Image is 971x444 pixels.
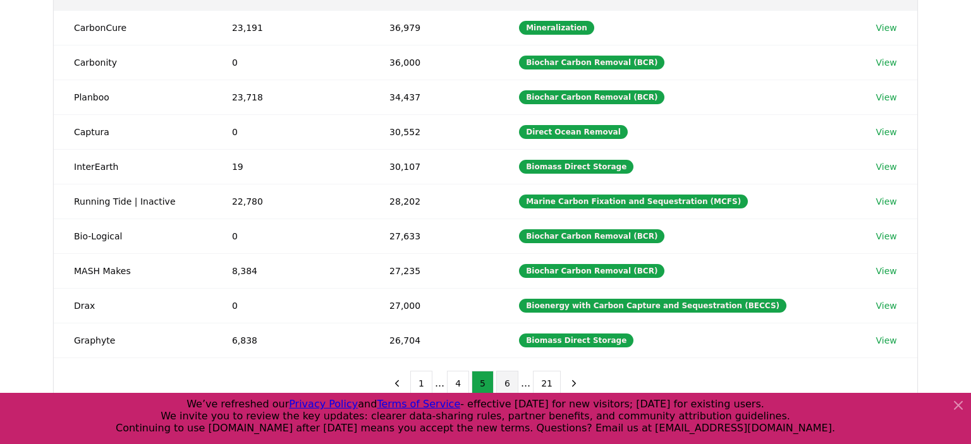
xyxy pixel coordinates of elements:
[369,80,499,114] td: 34,437
[212,288,369,323] td: 0
[369,288,499,323] td: 27,000
[369,10,499,45] td: 36,979
[54,288,212,323] td: Drax
[54,114,212,149] td: Captura
[212,149,369,184] td: 19
[369,323,499,357] td: 26,704
[369,45,499,80] td: 36,000
[519,264,664,278] div: Biochar Carbon Removal (BCR)
[876,56,897,69] a: View
[519,21,594,35] div: Mineralization
[521,376,530,391] li: ...
[519,56,664,69] div: Biochar Carbon Removal (BCR)
[369,219,499,253] td: 27,633
[519,90,664,104] div: Biochar Carbon Removal (BCR)
[212,184,369,219] td: 22,780
[519,299,786,313] div: Bioenergy with Carbon Capture and Sequestration (BECCS)
[519,125,628,139] div: Direct Ocean Removal
[369,184,499,219] td: 28,202
[876,195,897,208] a: View
[876,230,897,243] a: View
[54,80,212,114] td: Planboo
[876,21,897,34] a: View
[496,371,518,396] button: 6
[212,253,369,288] td: 8,384
[519,160,633,174] div: Biomass Direct Storage
[876,265,897,277] a: View
[54,323,212,357] td: Graphyte
[519,333,633,347] div: Biomass Direct Storage
[54,219,212,253] td: Bio-Logical
[386,371,408,396] button: previous page
[54,253,212,288] td: MASH Makes
[447,371,469,396] button: 4
[369,149,499,184] td: 30,107
[212,114,369,149] td: 0
[212,10,369,45] td: 23,191
[876,126,897,138] a: View
[369,114,499,149] td: 30,552
[212,219,369,253] td: 0
[519,229,664,243] div: Biochar Carbon Removal (BCR)
[519,195,748,208] div: Marine Carbon Fixation and Sequestration (MCFS)
[876,299,897,312] a: View
[369,253,499,288] td: 27,235
[212,45,369,80] td: 0
[54,10,212,45] td: CarbonCure
[563,371,585,396] button: next page
[876,91,897,104] a: View
[876,160,897,173] a: View
[435,376,444,391] li: ...
[212,80,369,114] td: 23,718
[876,334,897,347] a: View
[54,45,212,80] td: Carbonity
[212,323,369,357] td: 6,838
[54,184,212,219] td: Running Tide | Inactive
[410,371,432,396] button: 1
[472,371,494,396] button: 5
[54,149,212,184] td: InterEarth
[533,371,561,396] button: 21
